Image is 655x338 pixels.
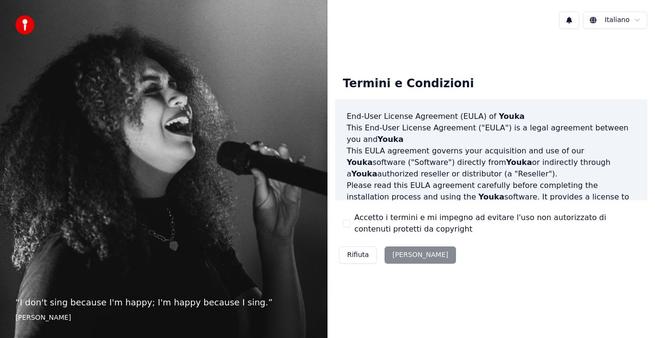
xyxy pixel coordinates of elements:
[339,246,377,264] button: Rifiuta
[335,69,481,99] div: Termini e Condizioni
[347,111,636,122] h3: End-User License Agreement (EULA) of
[347,180,636,226] p: Please read this EULA agreement carefully before completing the installation process and using th...
[347,122,636,145] p: This End-User License Agreement ("EULA") is a legal agreement between you and
[347,158,373,167] span: Youka
[15,15,35,35] img: youka
[347,145,636,180] p: This EULA agreement governs your acquisition and use of our software ("Software") directly from o...
[506,158,532,167] span: Youka
[354,212,640,235] label: Accetto i termini e mi impegno ad evitare l'uso non autorizzato di contenuti protetti da copyright
[479,192,504,201] span: Youka
[15,296,312,309] p: “ I don't sing because I'm happy; I'm happy because I sing. ”
[499,112,525,121] span: Youka
[15,313,312,323] footer: [PERSON_NAME]
[351,169,377,178] span: Youka
[378,135,404,144] span: Youka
